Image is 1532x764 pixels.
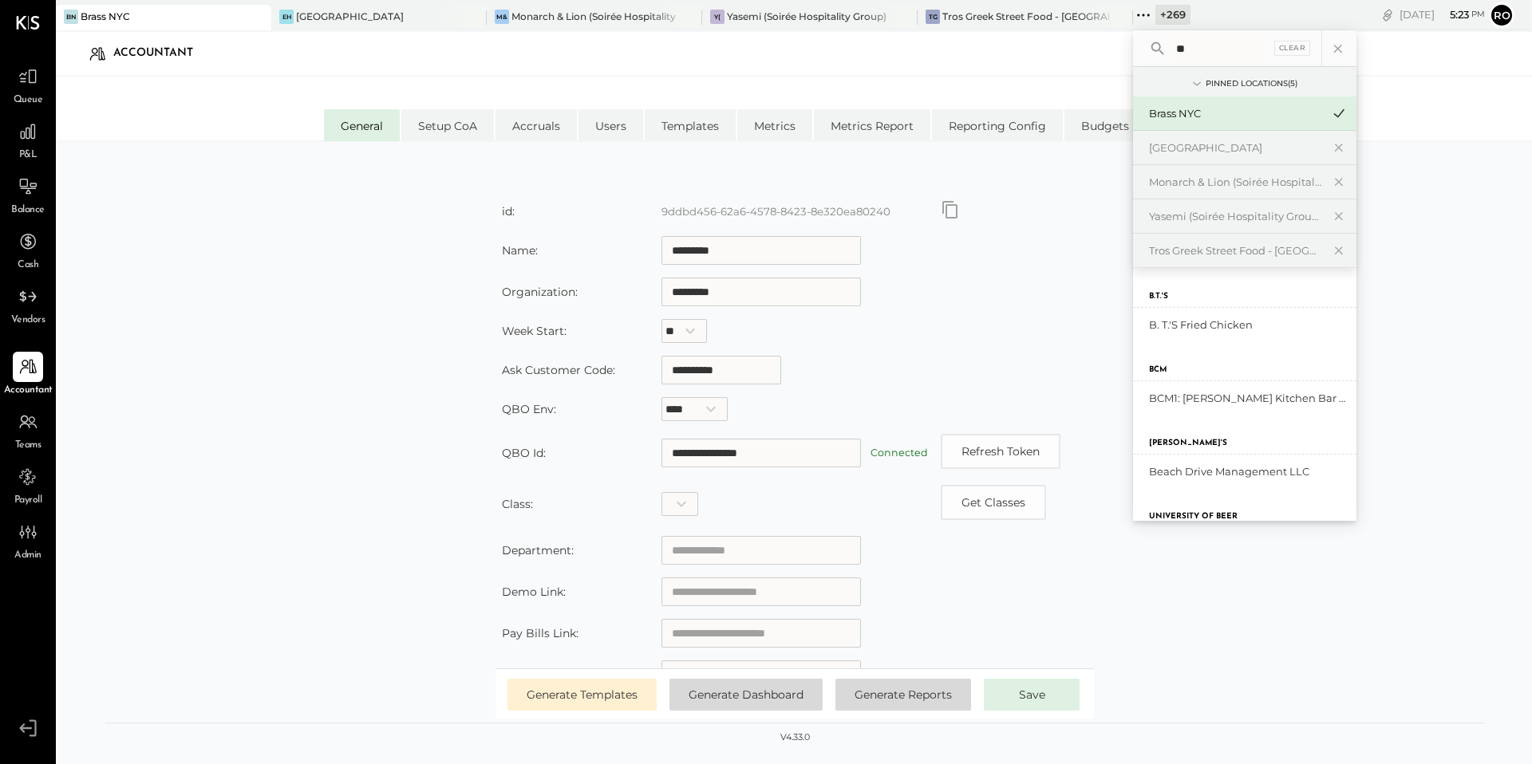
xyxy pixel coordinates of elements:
[1149,175,1321,190] div: Monarch & Lion (Soirée Hospitality Group)
[502,543,574,557] label: Department:
[1,352,55,398] a: Accountant
[1149,364,1167,376] label: BCM
[502,204,515,219] label: id:
[1489,2,1514,28] button: Ro
[502,285,578,299] label: Organization:
[661,205,890,218] label: 9ddbd456-62a6-4578-8423-8e320ea80240
[14,93,43,108] span: Queue
[1149,140,1321,156] div: [GEOGRAPHIC_DATA]
[113,41,209,66] div: Accountant
[4,384,53,398] span: Accountant
[1,517,55,563] a: Admin
[1149,391,1348,406] div: BCM1: [PERSON_NAME] Kitchen Bar Market
[926,10,940,24] div: TG
[527,687,638,702] span: Generate Templates
[1400,7,1485,22] div: [DATE]
[578,109,643,141] li: Users
[502,497,533,511] label: Class:
[1380,6,1396,23] div: copy link
[502,626,578,640] label: Pay Bills Link:
[64,10,78,24] div: BN
[1149,209,1321,224] div: Yasemi (Soirée Hospitality Group)
[502,402,556,416] label: QBO Env:
[279,10,294,24] div: EH
[780,731,810,744] div: v 4.33.0
[15,439,41,453] span: Teams
[502,363,615,377] label: Ask Customer Code:
[1,171,55,218] a: Balance
[11,203,45,218] span: Balance
[1,116,55,163] a: P&L
[1,407,55,453] a: Teams
[1274,41,1311,56] div: Clear
[496,109,577,141] li: Accruals
[941,434,1060,469] button: Refresh Token
[1149,317,1348,333] div: B. T.'s Fried Chicken
[1149,511,1238,522] label: University of Beer
[835,679,971,711] button: Generate Reports
[669,679,823,711] button: Generate Dashboard
[1,462,55,508] a: Payroll
[941,200,960,219] button: Copy id
[984,679,1080,711] button: Save
[495,10,509,24] div: M&
[507,679,657,711] button: Generate Templates
[14,494,42,508] span: Payroll
[502,243,538,258] label: Name:
[1,282,55,328] a: Vendors
[814,109,930,141] li: Metrics Report
[401,109,494,141] li: Setup CoA
[502,446,546,460] label: QBO Id:
[941,485,1046,520] button: Copy id
[871,447,928,459] label: Connected
[324,109,400,141] li: General
[1149,106,1321,121] div: Brass NYC
[18,258,38,273] span: Cash
[14,549,41,563] span: Admin
[1019,687,1045,702] span: Save
[645,109,736,141] li: Templates
[727,10,886,23] div: Yasemi (Soirée Hospitality Group)
[81,10,130,23] div: Brass NYC
[932,109,1063,141] li: Reporting Config
[1206,78,1297,89] div: Pinned Locations ( 5 )
[710,10,725,24] div: Y(
[1149,464,1348,479] div: Beach Drive Management LLC
[1149,243,1321,258] div: Tros Greek Street Food - [GEOGRAPHIC_DATA]
[1064,109,1146,141] li: Budgets
[502,324,567,338] label: Week Start:
[942,10,1109,23] div: Tros Greek Street Food - [GEOGRAPHIC_DATA]
[689,687,804,702] span: Generate Dashboard
[11,313,45,328] span: Vendors
[502,585,566,599] label: Demo Link:
[19,148,38,163] span: P&L
[1149,291,1168,302] label: B.T.'s
[1,226,55,273] a: Cash
[1,61,55,108] a: Queue
[511,10,678,23] div: Monarch & Lion (Soirée Hospitality Group)
[855,687,952,702] span: Generate Reports
[296,10,404,23] div: [GEOGRAPHIC_DATA]
[737,109,812,141] li: Metrics
[1155,5,1190,25] div: + 269
[1149,438,1227,449] label: [PERSON_NAME]'s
